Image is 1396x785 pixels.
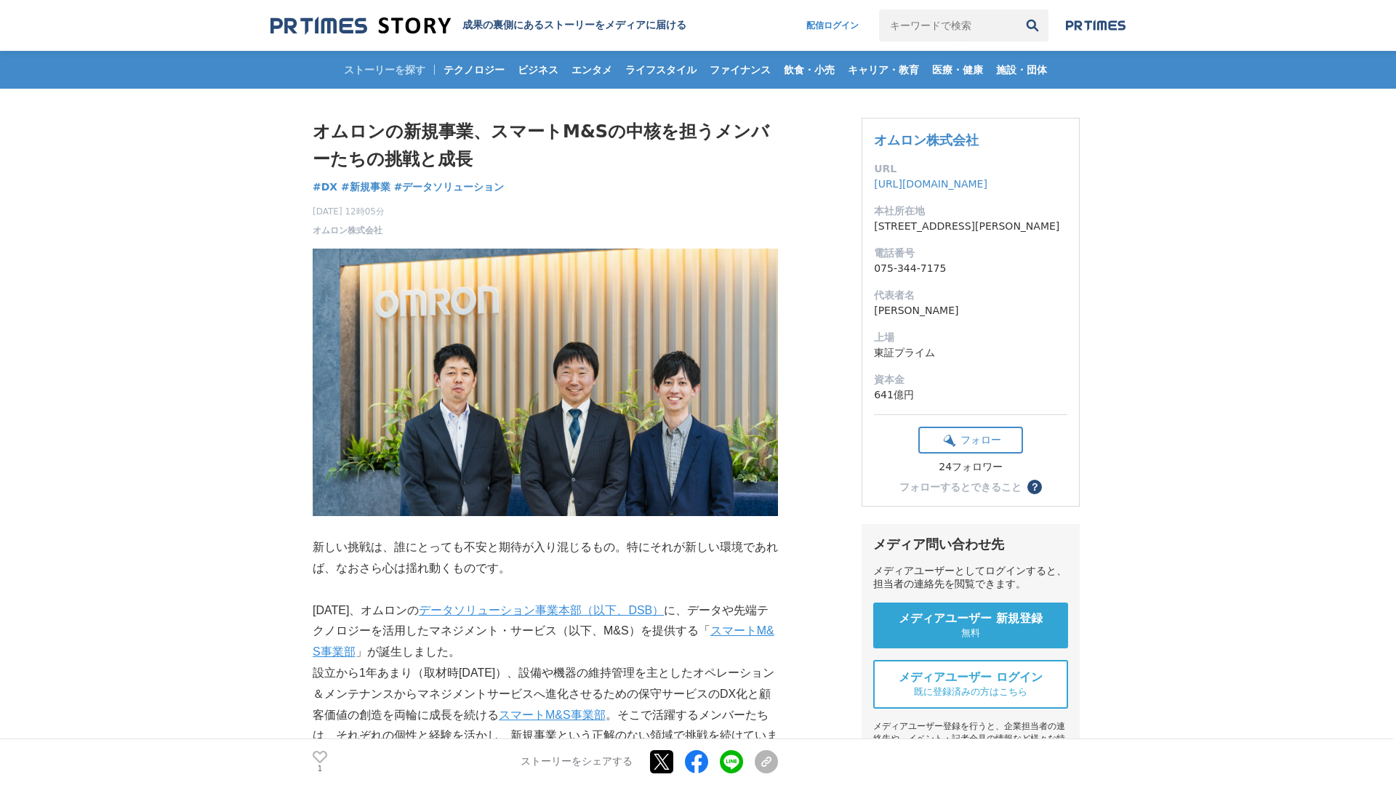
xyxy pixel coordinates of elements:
a: 飲食・小売 [778,51,841,89]
dt: 本社所在地 [874,204,1067,219]
a: テクノロジー [438,51,510,89]
span: #データソリューション [394,180,505,193]
a: キャリア・教育 [842,51,925,89]
a: オムロン株式会社 [874,132,979,148]
dt: 電話番号 [874,246,1067,261]
span: メディアユーザー 新規登録 [899,611,1043,627]
div: フォローするとできること [899,482,1022,492]
a: ライフスタイル [619,51,702,89]
div: メディアユーザーとしてログインすると、担当者の連絡先を閲覧できます。 [873,565,1068,591]
a: #データソリューション [394,180,505,195]
dd: 075-344-7175 [874,261,1067,276]
dd: [STREET_ADDRESS][PERSON_NAME] [874,219,1067,234]
a: ビジネス [512,51,564,89]
a: #新規事業 [341,180,390,195]
button: ？ [1027,480,1042,494]
h2: 成果の裏側にあるストーリーをメディアに届ける [462,19,686,32]
span: ライフスタイル [619,63,702,76]
span: キャリア・教育 [842,63,925,76]
a: 配信ログイン [792,9,873,41]
a: #DX [313,180,337,195]
p: [DATE]、オムロンの に、データや先端テクノロジーを活用したマネジメント・サービス（以下、M&S）を提供する「 」が誕生しました。 [313,600,778,663]
button: フォロー [918,427,1023,454]
span: メディアユーザー ログイン [899,670,1043,685]
div: メディアユーザー登録を行うと、企業担当者の連絡先や、イベント・記者会見の情報など様々な特記情報を閲覧できます。 ※内容はストーリー・プレスリリースにより異なります。 [873,720,1068,782]
span: #新規事業 [341,180,390,193]
span: #DX [313,180,337,193]
dt: URL [874,161,1067,177]
a: 施設・団体 [990,51,1053,89]
a: データソリューション事業本部（以下、DSB） [419,604,664,616]
span: エンタメ [566,63,618,76]
a: [URL][DOMAIN_NAME] [874,178,987,190]
p: 1 [313,765,327,773]
img: thumbnail_7e8853a0-9adf-11f0-88c7-3b482c56cea5.jpg [313,249,778,517]
a: メディアユーザー 新規登録 無料 [873,603,1068,648]
span: ファイナンス [704,63,777,76]
span: 既に登録済みの方はこちら [914,685,1027,699]
input: キーワードで検索 [879,9,1016,41]
a: 医療・健康 [926,51,989,89]
h1: オムロンの新規事業、スマートM&Sの中核を担うメンバーたちの挑戦と成長 [313,118,778,174]
a: メディアユーザー ログイン 既に登録済みの方はこちら [873,660,1068,709]
p: 新しい挑戦は、誰にとっても不安と期待が入り混じるもの。特にそれが新しい環境であれば、なおさら心は揺れ動くものです。 [313,537,778,579]
dd: 東証プライム [874,345,1067,361]
span: ？ [1030,482,1040,492]
button: 検索 [1016,9,1048,41]
span: 施設・団体 [990,63,1053,76]
span: [DATE] 12時05分 [313,205,385,218]
span: ビジネス [512,63,564,76]
a: ファイナンス [704,51,777,89]
div: 24フォロワー [918,461,1023,474]
a: スマートM&S事業部 [313,624,774,658]
p: ストーリーをシェアする [521,756,633,769]
dt: 資本金 [874,372,1067,387]
a: エンタメ [566,51,618,89]
span: テクノロジー [438,63,510,76]
dt: 代表者名 [874,288,1067,303]
div: メディア問い合わせ先 [873,536,1068,553]
a: 成果の裏側にあるストーリーをメディアに届ける 成果の裏側にあるストーリーをメディアに届ける [270,16,686,36]
dd: 641億円 [874,387,1067,403]
a: スマートM&S事業部 [499,709,606,721]
img: prtimes [1066,20,1126,31]
img: 成果の裏側にあるストーリーをメディアに届ける [270,16,451,36]
dt: 上場 [874,330,1067,345]
dd: [PERSON_NAME] [874,303,1067,318]
span: 医療・健康 [926,63,989,76]
a: オムロン株式会社 [313,224,382,237]
span: 無料 [961,627,980,640]
span: 飲食・小売 [778,63,841,76]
